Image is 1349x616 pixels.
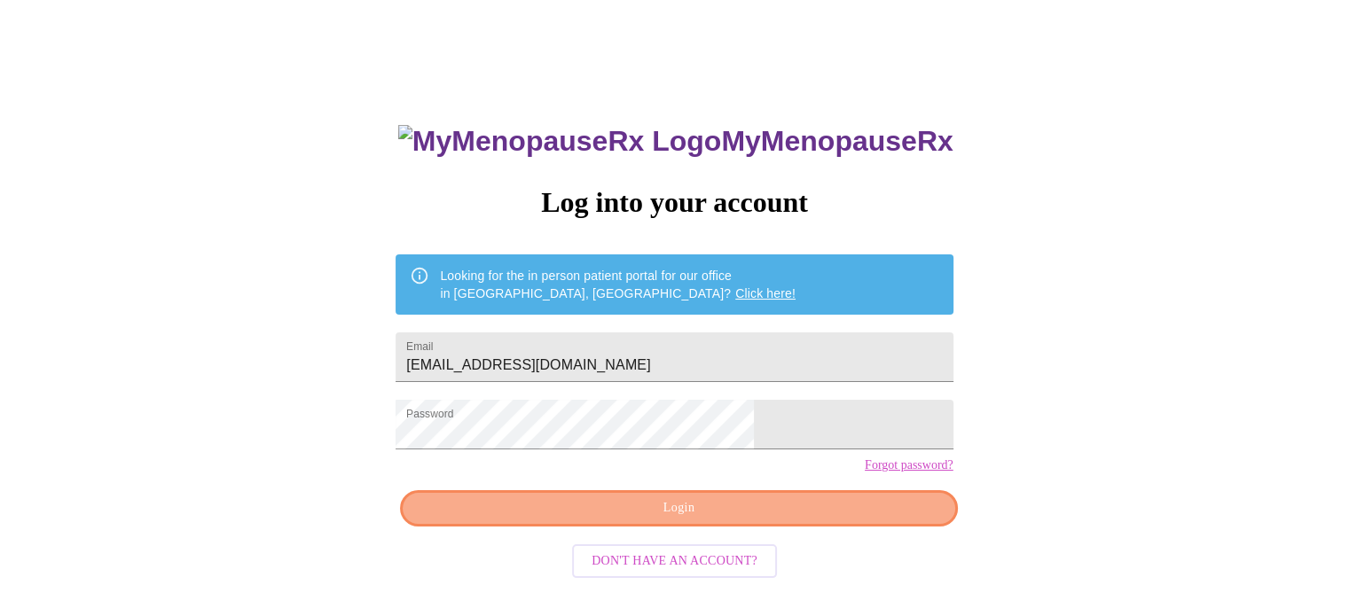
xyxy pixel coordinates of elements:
[735,286,796,300] a: Click here!
[396,186,953,219] h3: Log into your account
[398,125,721,158] img: MyMenopauseRx Logo
[568,551,781,566] a: Don't have an account?
[398,125,953,158] h3: MyMenopauseRx
[440,260,796,309] div: Looking for the in person patient portal for our office in [GEOGRAPHIC_DATA], [GEOGRAPHIC_DATA]?
[592,550,757,573] span: Don't have an account?
[865,458,953,472] a: Forgot password?
[400,490,957,526] button: Login
[572,544,777,579] button: Don't have an account?
[420,497,937,519] span: Login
